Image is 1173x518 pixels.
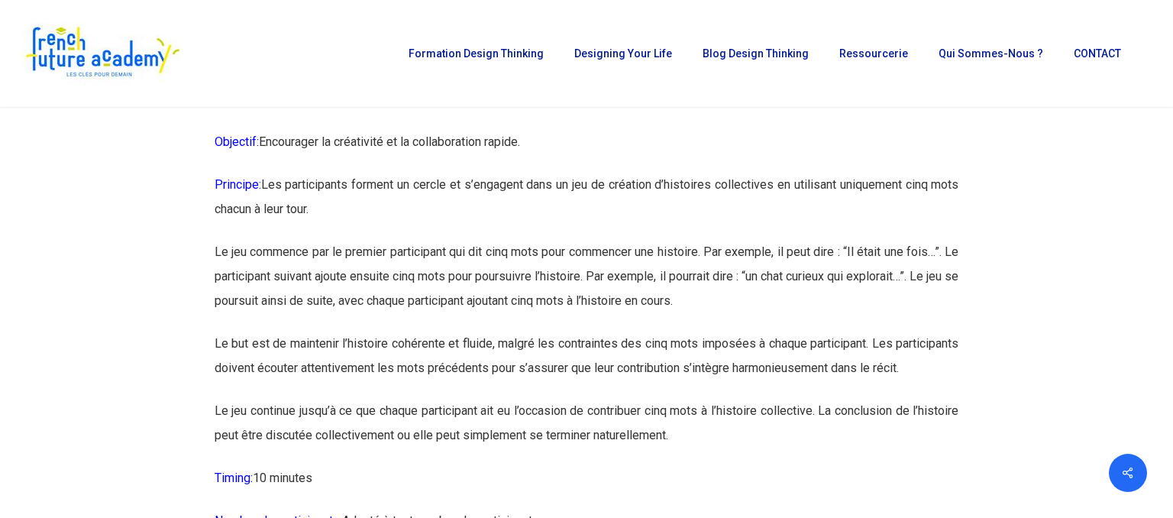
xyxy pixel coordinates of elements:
[931,48,1051,59] a: Qui sommes-nous ?
[215,471,253,485] span: Timing:
[1074,47,1121,60] span: CONTACT
[215,240,959,332] p: Le jeu commence par le premier participant qui dit cinq mots pour commencer une histoire. Par exe...
[409,47,544,60] span: Formation Design Thinking
[215,332,959,399] p: Le but est de maintenir l’histoire cohérente et fluide, malgré les contraintes des cinq mots impo...
[215,177,261,192] span: Principe:
[567,48,680,59] a: Designing Your Life
[832,48,916,59] a: Ressourcerie
[695,48,816,59] a: Blog Design Thinking
[215,134,259,149] span: Objectif:
[939,47,1043,60] span: Qui sommes-nous ?
[1066,48,1129,59] a: CONTACT
[839,47,908,60] span: Ressourcerie
[215,399,959,466] p: Le jeu continue jusqu’à ce que chaque participant ait eu l’occasion de contribuer cinq mots à l’h...
[703,47,809,60] span: Blog Design Thinking
[215,173,959,240] p: Les participants forment un cercle et s’engagent dans un jeu de création d’histoires collectives ...
[401,48,551,59] a: Formation Design Thinking
[215,466,959,509] p: 10 minutes
[215,130,959,173] p: Encourager la créativité et la collaboration rapide.
[21,23,183,84] img: French Future Academy
[574,47,672,60] span: Designing Your Life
